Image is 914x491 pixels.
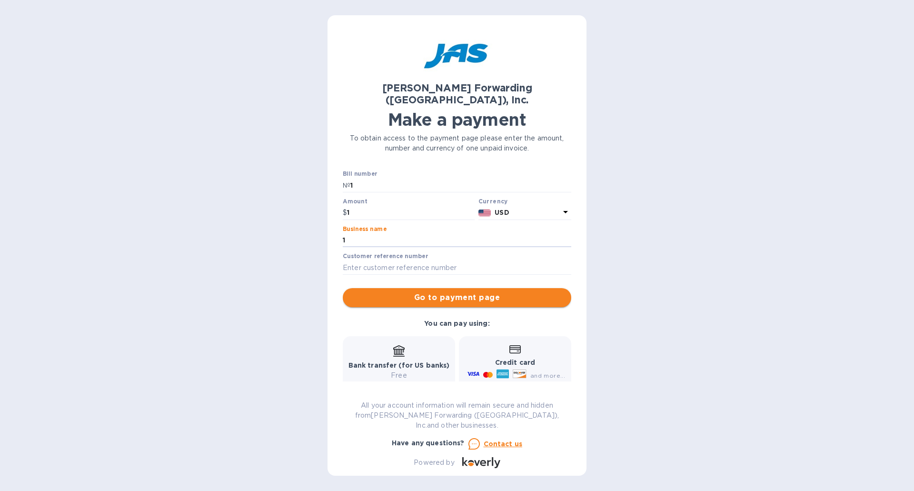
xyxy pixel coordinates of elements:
p: $ [343,208,347,218]
p: Powered by [414,458,454,468]
b: Have any questions? [392,439,465,447]
button: Go to payment page [343,288,571,307]
b: USD [495,209,509,216]
p: № [343,180,350,190]
label: Amount [343,199,367,204]
p: Free [348,371,450,381]
input: Enter customer reference number [343,261,571,275]
input: Enter bill number [350,178,571,192]
b: [PERSON_NAME] Forwarding ([GEOGRAPHIC_DATA]), Inc. [382,82,532,106]
label: Bill number [343,171,377,177]
u: Contact us [484,440,523,448]
b: Credit card [495,359,535,366]
input: 0.00 [347,206,475,220]
label: Customer reference number [343,254,428,260]
span: Go to payment page [350,292,564,303]
h1: Make a payment [343,110,571,130]
input: Enter business name [343,233,571,248]
img: USD [478,210,491,216]
p: To obtain access to the payment page please enter the amount, number and currency of one unpaid i... [343,133,571,153]
span: and more... [530,372,565,379]
p: All your account information will remain secure and hidden from [PERSON_NAME] Forwarding ([GEOGRA... [343,401,571,431]
b: You can pay using: [424,320,489,327]
label: Business name [343,226,387,232]
b: Currency [478,198,508,205]
b: Bank transfer (for US banks) [348,361,450,369]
